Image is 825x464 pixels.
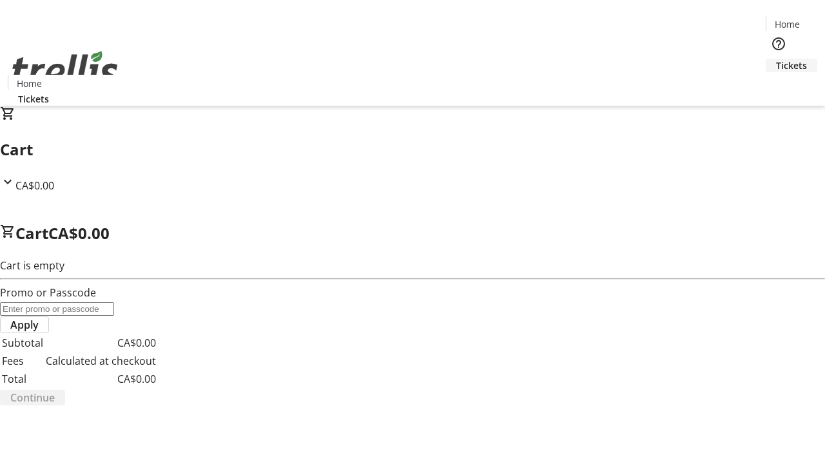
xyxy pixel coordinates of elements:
[45,334,157,351] td: CA$0.00
[17,77,42,90] span: Home
[45,353,157,369] td: Calculated at checkout
[766,17,808,31] a: Home
[8,77,50,90] a: Home
[1,353,44,369] td: Fees
[45,371,157,387] td: CA$0.00
[1,334,44,351] td: Subtotal
[766,59,817,72] a: Tickets
[775,17,800,31] span: Home
[8,37,122,101] img: Orient E2E Organization bmQ0nRot0F's Logo
[1,371,44,387] td: Total
[766,31,791,57] button: Help
[18,92,49,106] span: Tickets
[15,179,54,193] span: CA$0.00
[776,59,807,72] span: Tickets
[10,317,39,333] span: Apply
[766,72,791,98] button: Cart
[48,222,110,244] span: CA$0.00
[8,92,59,106] a: Tickets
